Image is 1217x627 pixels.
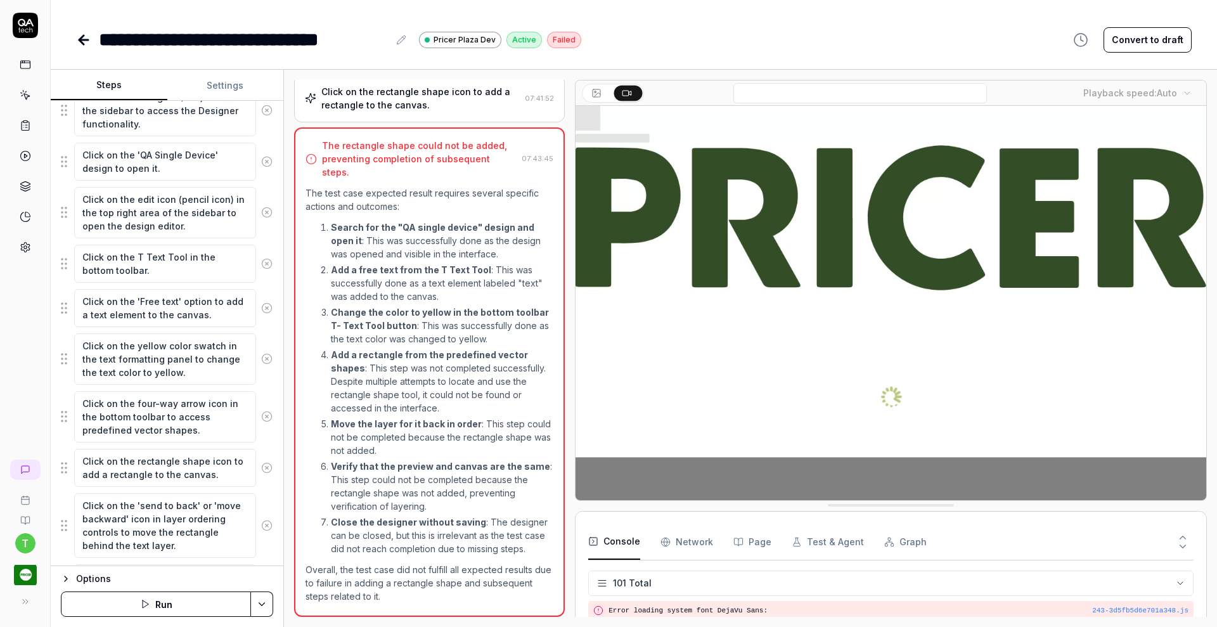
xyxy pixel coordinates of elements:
button: View version history [1066,27,1096,53]
button: Remove step [256,295,278,321]
button: Run [61,591,251,617]
button: Graph [884,524,927,560]
button: Settings [167,70,284,101]
p: : This step could not be completed because the rectangle shape was not added, preventing verifica... [331,460,553,513]
div: Suggestions [61,564,273,616]
span: Pricer Plaza Dev [434,34,496,46]
div: Active [506,32,542,48]
div: Suggestions [61,391,273,443]
button: Remove step [256,513,278,538]
p: : This was successfully done as the design was opened and visible in the interface. [331,221,553,261]
a: New conversation [10,460,41,480]
div: Suggestions [61,333,273,385]
button: 243-3d5fb5d6e701a348.js [1092,605,1188,616]
button: Pricer.com Logo [5,553,45,589]
button: Remove step [256,98,278,123]
p: : This was successfully done as a text element labeled "text" was added to the canvas. [331,263,553,303]
p: : This was successfully done as the text color was changed to yellow. [331,306,553,346]
button: Remove step [256,149,278,174]
p: : This step was not completed successfully. Despite multiple attempts to locate and use the recta... [331,348,553,415]
a: Book a call with us [5,485,45,505]
div: The rectangle shape could not be added, preventing completion of subsequent steps. [322,139,517,179]
time: 07:43:45 [522,154,553,163]
div: Options [76,571,273,586]
button: Remove step [256,200,278,225]
div: Suggestions [61,186,273,239]
a: Documentation [5,505,45,526]
button: Remove step [256,251,278,276]
p: Overall, the test case did not fulfill all expected results due to failure in adding a rectangle ... [306,563,553,603]
button: Network [660,524,713,560]
button: Console [588,524,640,560]
button: Test & Agent [792,524,864,560]
strong: Change the color to yellow in the bottom toolbar T- Text Tool button [331,307,549,331]
strong: Add a free text from the T Text Tool [331,264,491,275]
strong: Search for the "QA single device" design and open it [331,222,534,246]
p: : The designer can be closed, but this is irrelevant as the test case did not reach completion du... [331,515,553,555]
button: Remove step [256,346,278,372]
strong: Add a rectangle from the predefined vector shapes [331,349,528,373]
a: Pricer Plaza Dev [419,31,501,48]
div: Suggestions [61,493,273,559]
div: Suggestions [61,244,273,283]
p: The test case expected result requires several specific actions and outcomes: [306,186,553,213]
strong: Verify that the preview and canvas are the same [331,461,550,472]
div: Suggestions [61,84,273,137]
div: Failed [547,32,581,48]
button: Remove step [256,404,278,429]
button: Page [733,524,771,560]
button: Remove step [256,455,278,481]
button: Options [61,571,273,586]
div: Suggestions [61,288,273,328]
pre: Error loading system font DejaVu Sans: [608,605,1188,616]
button: Steps [51,70,167,101]
strong: Move the layer for it back in order [331,418,482,429]
button: Convert to draft [1104,27,1192,53]
div: Playback speed: [1083,86,1177,100]
time: 07:41:52 [525,94,554,103]
button: t [15,533,35,553]
div: Click on the rectangle shape icon to add a rectangle to the canvas. [321,85,520,112]
strong: Close the designer without saving [331,517,486,527]
p: : This step could not be completed because the rectangle shape was not added. [331,417,553,457]
div: Suggestions [61,142,273,181]
img: Pricer.com Logo [14,564,37,586]
div: Suggestions [61,448,273,488]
